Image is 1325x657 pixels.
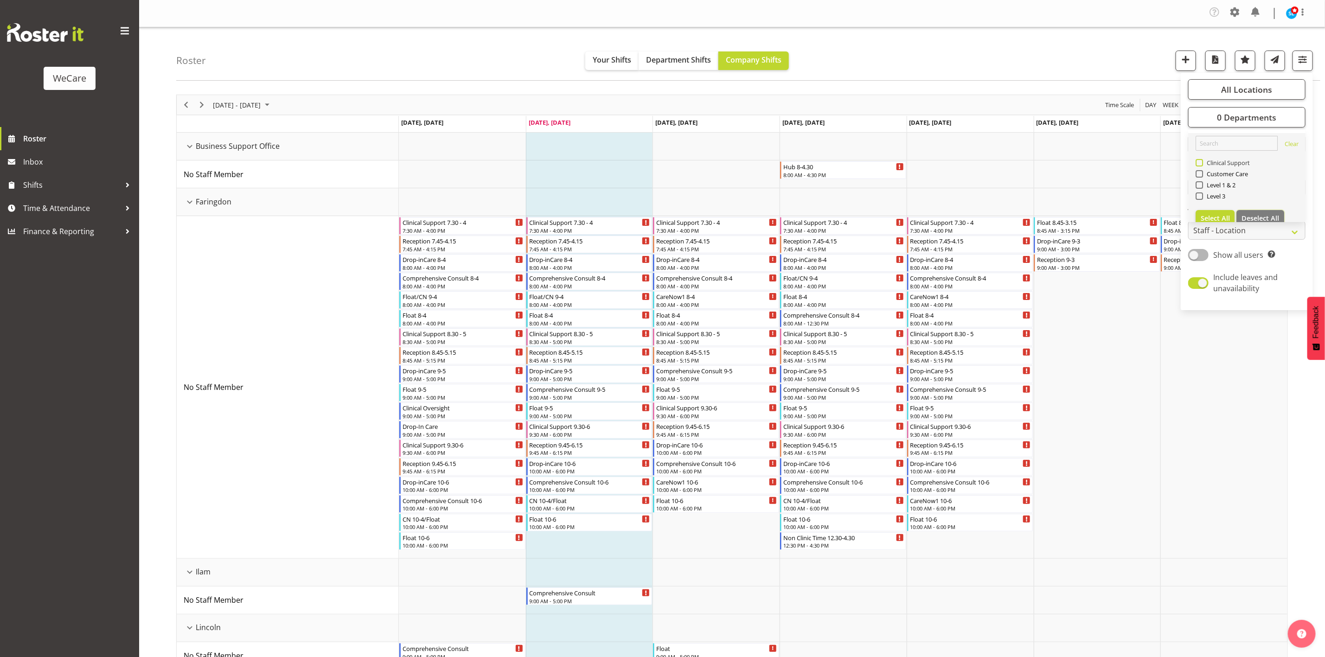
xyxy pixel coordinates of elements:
div: No Staff Member"s event - Clinical Support 9.30-6 Begin From Thursday, September 4, 2025 at 9:30:... [780,421,906,439]
button: September 01 - 07, 2025 [211,99,274,111]
button: Select All [1196,210,1235,227]
span: Finance & Reporting [23,224,121,238]
div: 8:00 AM - 4:00 PM [910,282,1031,290]
div: 9:30 AM - 6:00 PM [656,412,777,420]
div: Reception 7.45-4.15 [530,236,650,245]
div: Next [194,95,210,115]
div: No Staff Member"s event - Comprehensive Consult 8-4 Begin From Thursday, September 4, 2025 at 8:0... [780,310,906,327]
div: Clinical Support 8.30 - 5 [910,329,1031,338]
div: 9:00 AM - 5:00 PM [656,375,777,383]
div: Reception 8.45-5.15 [530,347,650,357]
div: No Staff Member"s event - Clinical Support 9.30-6 Begin From Monday, September 1, 2025 at 9:30:00... [399,440,525,457]
div: 9:00 AM - 5:00 PM [783,412,904,420]
td: Business Support Office resource [177,133,399,160]
td: No Staff Member resource [177,160,399,188]
div: 10:00 AM - 6:00 PM [530,467,650,475]
div: Reception 9.45-6.15 [530,440,650,449]
div: 9:00 AM - 5:00 PM [403,412,523,420]
div: No Staff Member"s event - Drop-inCare 10-6 Begin From Wednesday, September 3, 2025 at 10:00:00 AM... [653,440,779,457]
div: No Staff Member"s event - Comprehensive Consult 10-6 Begin From Friday, September 5, 2025 at 10:0... [907,477,1033,494]
div: No Staff Member"s event - Clinical Support 7.30 - 4 Begin From Monday, September 1, 2025 at 7:30:... [399,217,525,235]
div: Float 8.45-3.15 [1164,217,1285,227]
div: No Staff Member"s event - Reception 7.45-4.15 Begin From Friday, September 5, 2025 at 7:45:00 AM ... [907,236,1033,253]
div: No Staff Member"s event - Comprehensive Consult 9-5 Begin From Friday, September 5, 2025 at 9:00:... [907,384,1033,402]
div: Reception 7.45-4.15 [910,236,1031,245]
span: Clinical Support [1203,159,1250,166]
div: No Staff Member"s event - Drop-inCare 8-4 Begin From Wednesday, September 3, 2025 at 8:00:00 AM G... [653,254,779,272]
div: No Staff Member"s event - Reception 8.45-5.15 Begin From Thursday, September 4, 2025 at 8:45:00 A... [780,347,906,364]
div: Reception 8.45-5.15 [783,347,904,357]
div: No Staff Member"s event - Clinical Support 9.30-6 Begin From Tuesday, September 2, 2025 at 9:30:0... [526,421,653,439]
div: No Staff Member"s event - Reception 9.45-6.15 Begin From Tuesday, September 2, 2025 at 9:45:00 AM... [526,440,653,457]
button: 0 Departments [1188,107,1306,128]
div: 9:00 AM - 5:00 PM [403,394,523,401]
div: Float/CN 9-4 [530,292,650,301]
div: No Staff Member"s event - Reception 9.45-6.15 Begin From Monday, September 1, 2025 at 9:45:00 AM ... [399,458,525,476]
div: 9:00 AM - 5:00 PM [783,375,904,383]
div: Float/CN 9-4 [783,273,904,282]
span: All Locations [1221,84,1272,95]
span: 0 Departments [1217,112,1276,123]
div: Drop-inCare 8-4 [783,255,904,264]
div: Drop-inCare 9-3 [1164,236,1285,245]
div: No Staff Member"s event - Float 9-5 Begin From Wednesday, September 3, 2025 at 9:00:00 AM GMT+12:... [653,384,779,402]
div: 9:00 AM - 5:00 PM [656,394,777,401]
td: Faringdon resource [177,188,399,216]
div: Comprehensive Consult 9-5 [656,366,777,375]
div: Previous [178,95,194,115]
button: Timeline Day [1144,99,1158,111]
div: CareNow1 8-4 [656,292,777,301]
a: Clear [1285,140,1299,151]
span: Feedback [1312,306,1320,338]
div: 8:30 AM - 5:00 PM [783,338,904,345]
div: Clinical Support 9.30-6 [910,421,1031,431]
div: Float 8-4 [783,292,904,301]
span: No Staff Member [184,382,243,392]
div: No Staff Member"s event - Reception 7.45-4.15 Begin From Tuesday, September 2, 2025 at 7:45:00 AM... [526,236,653,253]
button: Previous [180,99,192,111]
div: No Staff Member"s event - Reception 8.45-5.15 Begin From Friday, September 5, 2025 at 8:45:00 AM ... [907,347,1033,364]
div: No Staff Member"s event - Drop-inCare 9-5 Begin From Monday, September 1, 2025 at 9:00:00 AM GMT+... [399,365,525,383]
div: Drop-inCare 9-5 [403,366,523,375]
div: No Staff Member"s event - Float 9-5 Begin From Monday, September 1, 2025 at 9:00:00 AM GMT+12:00 ... [399,384,525,402]
div: Float 9-5 [783,403,904,412]
div: Float/CN 9-4 [403,292,523,301]
div: No Staff Member"s event - Float/CN 9-4 Begin From Monday, September 1, 2025 at 8:00:00 AM GMT+12:... [399,291,525,309]
div: Drop-In Care [403,421,523,431]
div: Reception 9.45-6.15 [403,459,523,468]
div: Reception 9.45-6.15 [656,421,777,431]
div: No Staff Member"s event - Comprehensive Consult 8-4 Begin From Monday, September 1, 2025 at 8:00:... [399,273,525,290]
div: No Staff Member"s event - Drop-inCare 10-6 Begin From Tuesday, September 2, 2025 at 10:00:00 AM G... [526,458,653,476]
div: No Staff Member"s event - CareNow1 10-6 Begin From Wednesday, September 3, 2025 at 10:00:00 AM GM... [653,477,779,494]
div: Reception 8.45-5.15 [656,347,777,357]
div: 8:00 AM - 4:00 PM [656,319,777,327]
span: Show all users [1214,250,1264,260]
div: 7:45 AM - 4:15 PM [656,245,777,253]
div: Comprehensive Consult 8-4 [530,273,650,282]
div: Reception 8.45-5.15 [403,347,523,357]
div: 8:00 AM - 4:00 PM [910,264,1031,271]
div: No Staff Member"s event - Comprehensive Consult 10-6 Begin From Tuesday, September 2, 2025 at 10:... [526,477,653,494]
span: Day [1144,99,1157,111]
span: Your Shifts [593,55,631,65]
div: No Staff Member"s event - Clinical Support 9.30-6 Begin From Friday, September 5, 2025 at 9:30:00... [907,421,1033,439]
div: No Staff Member"s event - Drop-inCare 9-5 Begin From Thursday, September 4, 2025 at 9:00:00 AM GM... [780,365,906,383]
div: 8:45 AM - 5:15 PM [403,357,523,364]
div: No Staff Member"s event - Float 8-4 Begin From Monday, September 1, 2025 at 8:00:00 AM GMT+12:00 ... [399,310,525,327]
div: Drop-inCare 10-6 [530,459,650,468]
div: CareNow1 8-4 [910,292,1031,301]
div: No Staff Member"s event - CareNow1 8-4 Begin From Wednesday, September 3, 2025 at 8:00:00 AM GMT+... [653,291,779,309]
div: 9:00 AM - 5:00 PM [530,412,650,420]
button: Company Shifts [718,51,789,70]
div: 10:00 AM - 6:00 PM [403,486,523,493]
div: No Staff Member"s event - Comprehensive Consult 9-5 Begin From Tuesday, September 2, 2025 at 9:00... [526,384,653,402]
div: No Staff Member"s event - Drop-inCare 8-4 Begin From Tuesday, September 2, 2025 at 8:00:00 AM GMT... [526,254,653,272]
div: No Staff Member"s event - Clinical Support 8.30 - 5 Begin From Thursday, September 4, 2025 at 8:3... [780,328,906,346]
div: Drop-inCare 10-6 [656,440,777,449]
a: No Staff Member [184,169,243,180]
div: No Staff Member"s event - Comprehensive Consult 10-6 Begin From Wednesday, September 3, 2025 at 1... [653,458,779,476]
div: 9:00 AM - 3:00 PM [1037,264,1158,271]
div: No Staff Member"s event - Reception 8.45-5.15 Begin From Tuesday, September 2, 2025 at 8:45:00 AM... [526,347,653,364]
div: No Staff Member"s event - Comprehensive Consult 8-4 Begin From Friday, September 5, 2025 at 8:00:... [907,273,1033,290]
button: Time Scale [1104,99,1136,111]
